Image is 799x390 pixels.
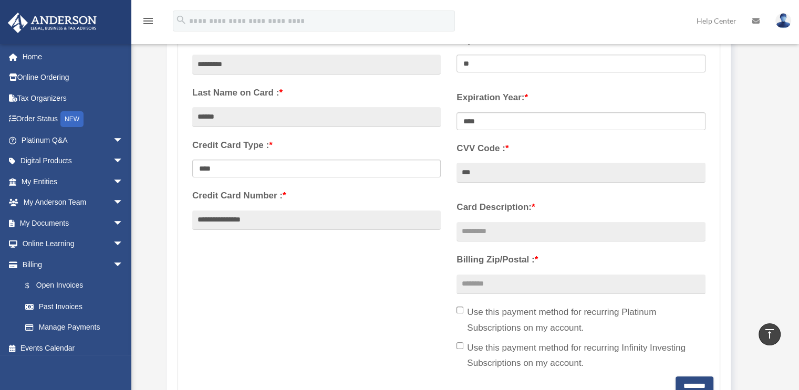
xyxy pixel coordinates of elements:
a: My Entitiesarrow_drop_down [7,171,139,192]
i: vertical_align_top [763,328,776,340]
span: arrow_drop_down [113,254,134,276]
label: Card Description: [456,199,705,215]
a: Digital Productsarrow_drop_down [7,151,139,172]
div: NEW [60,111,84,127]
a: $Open Invoices [15,275,139,297]
span: $ [31,279,36,292]
a: Order StatusNEW [7,109,139,130]
span: arrow_drop_down [113,213,134,234]
input: Use this payment method for recurring Infinity Investing Subscriptions on my account. [456,342,463,349]
a: vertical_align_top [759,323,781,345]
span: arrow_drop_down [113,171,134,193]
a: Manage Payments [15,317,134,338]
a: Online Learningarrow_drop_down [7,234,139,255]
span: arrow_drop_down [113,192,134,214]
label: Credit Card Type : [192,138,441,153]
label: Expiration Year: [456,90,705,106]
a: Home [7,46,139,67]
i: menu [142,15,154,27]
img: User Pic [775,13,791,28]
img: Anderson Advisors Platinum Portal [5,13,100,33]
span: arrow_drop_down [113,234,134,255]
a: menu [142,18,154,27]
a: Tax Organizers [7,88,139,109]
label: Use this payment method for recurring Platinum Subscriptions on my account. [456,304,705,336]
label: Last Name on Card : [192,85,441,101]
a: Online Ordering [7,67,139,88]
a: My Documentsarrow_drop_down [7,213,139,234]
label: Use this payment method for recurring Infinity Investing Subscriptions on my account. [456,340,705,372]
a: Events Calendar [7,338,139,359]
label: Credit Card Number : [192,188,441,204]
a: Platinum Q&Aarrow_drop_down [7,130,139,151]
span: arrow_drop_down [113,130,134,151]
a: My Anderson Teamarrow_drop_down [7,192,139,213]
a: Past Invoices [15,296,139,317]
label: Billing Zip/Postal : [456,252,705,268]
a: Billingarrow_drop_down [7,254,139,275]
label: CVV Code : [456,141,705,156]
i: search [175,14,187,26]
input: Use this payment method for recurring Platinum Subscriptions on my account. [456,307,463,313]
span: arrow_drop_down [113,151,134,172]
